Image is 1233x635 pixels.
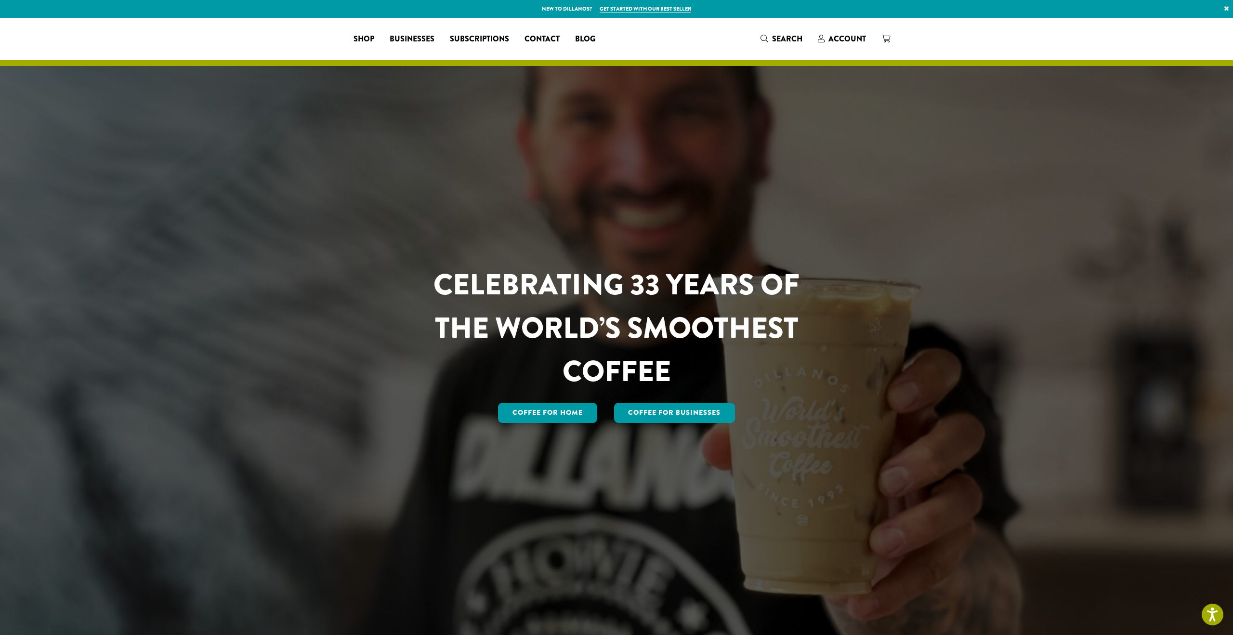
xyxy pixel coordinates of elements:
[346,31,382,47] a: Shop
[498,403,597,423] a: Coffee for Home
[354,33,374,45] span: Shop
[450,33,509,45] span: Subscriptions
[753,31,810,47] a: Search
[828,33,866,44] span: Account
[614,403,735,423] a: Coffee For Businesses
[600,5,691,13] a: Get started with our best seller
[772,33,802,44] span: Search
[525,33,560,45] span: Contact
[405,263,828,393] h1: CELEBRATING 33 YEARS OF THE WORLD’S SMOOTHEST COFFEE
[575,33,595,45] span: Blog
[390,33,434,45] span: Businesses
